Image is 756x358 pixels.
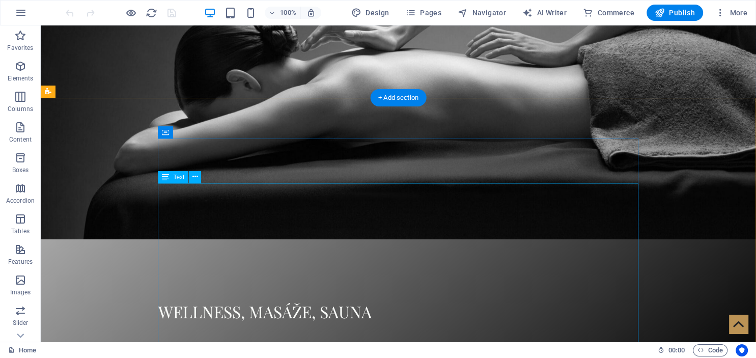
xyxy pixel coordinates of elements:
h6: Session time [658,344,685,356]
button: Publish [647,5,703,21]
span: Code [697,344,723,356]
button: Click here to leave preview mode and continue editing [125,7,137,19]
p: Content [9,135,32,144]
div: Design (Ctrl+Alt+Y) [347,5,394,21]
button: Pages [402,5,445,21]
span: More [715,8,747,18]
p: Columns [8,105,33,113]
a: Click to cancel selection. Double-click to open Pages [8,344,36,356]
span: Commerce [583,8,634,18]
i: Reload page [146,7,157,19]
button: Commerce [579,5,638,21]
p: Favorites [7,44,33,52]
p: Accordion [6,197,35,205]
p: Boxes [12,166,29,174]
span: 00 00 [668,344,684,356]
div: + Add section [370,89,427,106]
span: Design [351,8,389,18]
p: Tables [11,227,30,235]
p: Elements [8,74,34,82]
button: Design [347,5,394,21]
button: AI Writer [518,5,571,21]
span: AI Writer [522,8,567,18]
button: More [711,5,751,21]
button: Usercentrics [736,344,748,356]
i: On resize automatically adjust zoom level to fit chosen device. [306,8,316,17]
span: Publish [655,8,695,18]
p: Images [10,288,31,296]
span: : [676,346,677,354]
button: 100% [265,7,301,19]
button: Navigator [454,5,510,21]
span: Pages [406,8,441,18]
p: Features [8,258,33,266]
span: Navigator [458,8,506,18]
span: Text [173,174,184,180]
button: reload [145,7,157,19]
p: Slider [13,319,29,327]
h6: 100% [280,7,296,19]
button: Code [693,344,727,356]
